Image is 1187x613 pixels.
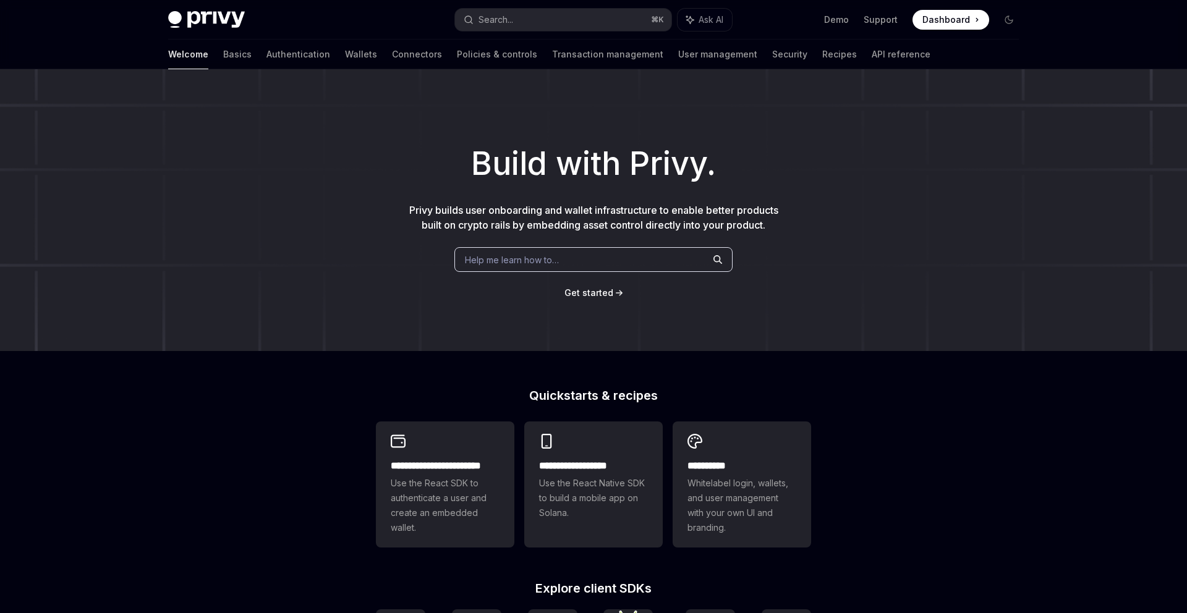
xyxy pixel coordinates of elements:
h2: Explore client SDKs [376,582,811,594]
a: Support [864,14,898,26]
a: Get started [564,287,613,299]
a: Policies & controls [457,40,537,69]
a: Welcome [168,40,208,69]
a: API reference [872,40,930,69]
button: Search...⌘K [455,9,671,31]
a: Recipes [822,40,857,69]
h1: Build with Privy. [20,140,1167,188]
span: Dashboard [922,14,970,26]
span: Ask AI [699,14,723,26]
h2: Quickstarts & recipes [376,389,811,402]
span: ⌘ K [651,15,664,25]
button: Toggle dark mode [999,10,1019,30]
a: User management [678,40,757,69]
a: Demo [824,14,849,26]
a: Authentication [266,40,330,69]
a: Connectors [392,40,442,69]
span: Get started [564,287,613,298]
a: Security [772,40,807,69]
a: **** **** **** ***Use the React Native SDK to build a mobile app on Solana. [524,421,663,547]
button: Ask AI [678,9,732,31]
a: Basics [223,40,252,69]
span: Use the React Native SDK to build a mobile app on Solana. [539,476,648,520]
span: Whitelabel login, wallets, and user management with your own UI and branding. [687,476,796,535]
span: Use the React SDK to authenticate a user and create an embedded wallet. [391,476,500,535]
div: Search... [479,12,513,27]
a: Transaction management [552,40,663,69]
a: Dashboard [913,10,989,30]
a: **** *****Whitelabel login, wallets, and user management with your own UI and branding. [673,421,811,547]
span: Help me learn how to… [465,253,559,266]
span: Privy builds user onboarding and wallet infrastructure to enable better products built on crypto ... [409,204,778,231]
a: Wallets [345,40,377,69]
img: dark logo [168,11,245,28]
